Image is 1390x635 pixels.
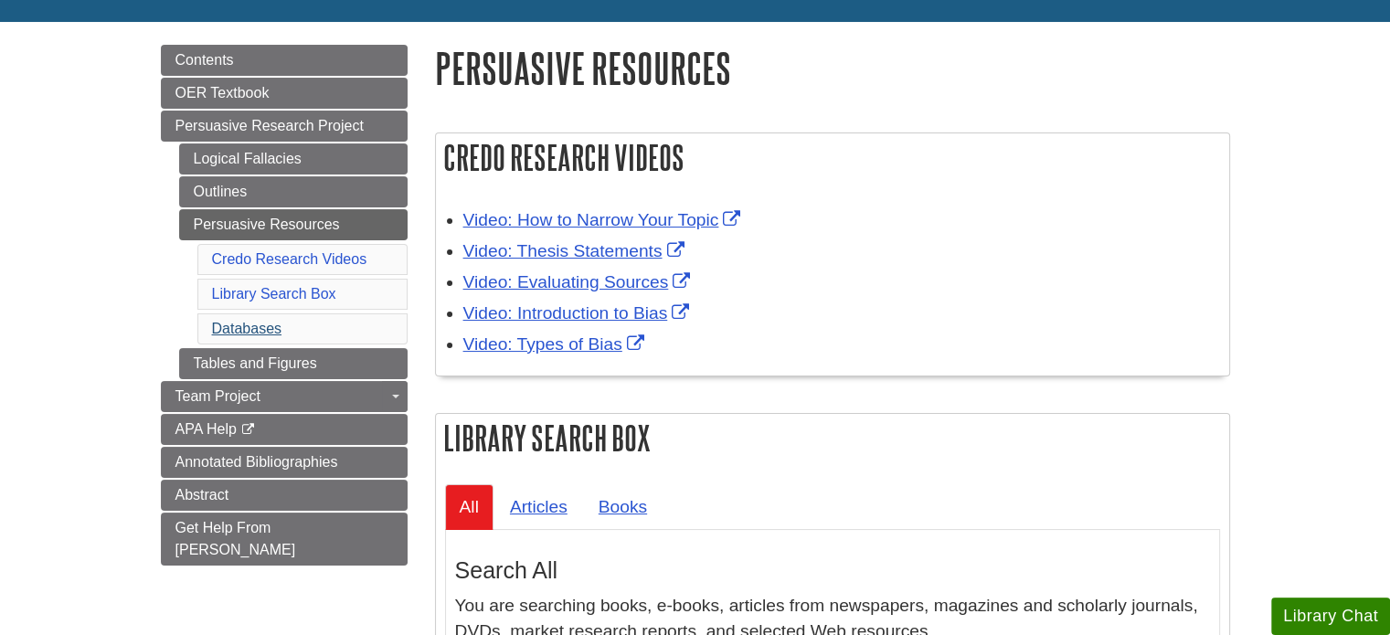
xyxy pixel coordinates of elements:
a: Logical Fallacies [179,143,408,175]
div: Guide Page Menu [161,45,408,566]
span: Persuasive Research Project [175,118,364,133]
h1: Persuasive Resources [435,45,1230,91]
h3: Search All [455,557,1210,584]
a: Credo Research Videos [212,251,367,267]
span: Contents [175,52,234,68]
span: APA Help [175,421,237,437]
a: Databases [212,321,282,336]
span: Team Project [175,388,260,404]
a: Annotated Bibliographies [161,447,408,478]
span: Annotated Bibliographies [175,454,338,470]
a: Abstract [161,480,408,511]
span: OER Textbook [175,85,270,101]
a: Outlines [179,176,408,207]
span: Get Help From [PERSON_NAME] [175,520,296,557]
a: Articles [495,484,582,529]
h2: Library Search Box [436,414,1229,462]
a: Library Search Box [212,286,336,302]
a: Contents [161,45,408,76]
a: Link opens in new window [463,334,649,354]
a: Link opens in new window [463,272,695,291]
a: APA Help [161,414,408,445]
a: Link opens in new window [463,303,695,323]
a: Persuasive Research Project [161,111,408,142]
h2: Credo Research Videos [436,133,1229,182]
a: All [445,484,493,529]
a: Persuasive Resources [179,209,408,240]
span: Abstract [175,487,229,503]
button: Library Chat [1271,598,1390,635]
a: Link opens in new window [463,241,689,260]
i: This link opens in a new window [240,424,256,436]
a: Get Help From [PERSON_NAME] [161,513,408,566]
a: Tables and Figures [179,348,408,379]
a: Link opens in new window [463,210,746,229]
a: Team Project [161,381,408,412]
a: Books [584,484,662,529]
a: OER Textbook [161,78,408,109]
